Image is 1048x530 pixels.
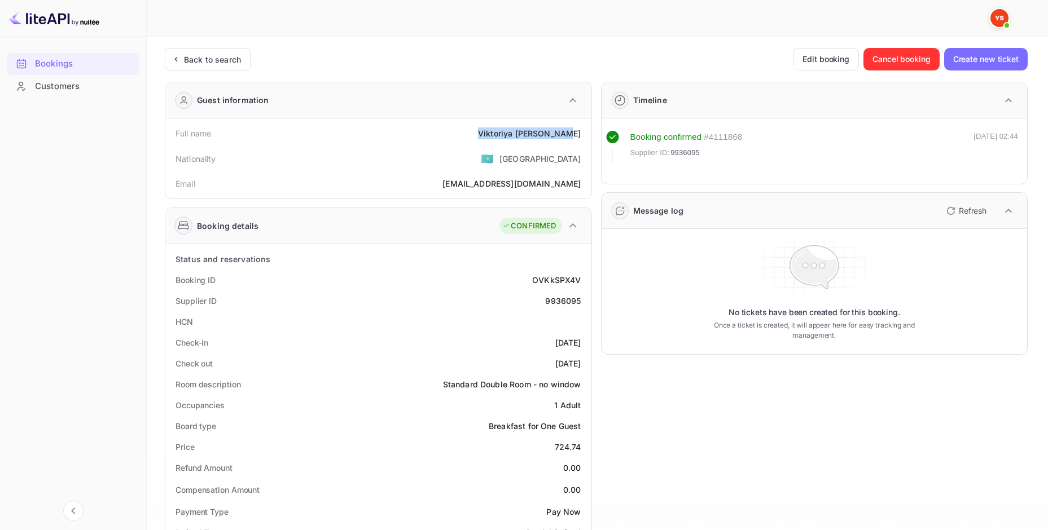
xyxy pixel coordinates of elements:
ya-tr-span: Once a ticket is created, it will appear here for easy tracking and management. [700,320,929,341]
div: [DATE] [555,337,581,348]
ya-tr-span: Supplier ID: [630,148,670,157]
ya-tr-span: Occupancies [176,400,225,410]
ya-tr-span: Room description [176,379,240,389]
div: 0.00 [563,484,581,496]
ya-tr-span: Create new ticket [953,52,1019,66]
ya-tr-span: Cancel booking [872,52,931,66]
ya-tr-span: CONFIRMED [511,220,556,232]
a: Bookings [7,53,139,74]
div: 0.00 [563,462,581,474]
ya-tr-span: Board type [176,421,216,431]
div: Customers [7,76,139,98]
button: Cancel booking [863,48,940,70]
ya-tr-span: Booking ID [176,275,216,285]
ya-tr-span: Refund Amount [176,463,233,472]
button: Create new ticket [944,48,1028,70]
ya-tr-span: 🇰🇿 [481,152,494,165]
ya-tr-span: Message log [633,206,684,215]
ya-tr-span: confirmed [664,132,701,142]
div: 724.74 [555,441,581,453]
ya-tr-span: [EMAIL_ADDRESS][DOMAIN_NAME] [442,179,581,188]
ya-tr-span: Check out [176,359,213,368]
ya-tr-span: [PERSON_NAME] [515,129,581,138]
ya-tr-span: Email [176,179,195,188]
ya-tr-span: Bookings [35,58,73,70]
button: Collapse navigation [63,501,84,521]
ya-tr-span: 1 Adult [554,400,581,410]
ya-tr-span: Back to search [184,55,241,64]
div: 9936095 [545,295,581,307]
ya-tr-span: Timeline [633,95,667,105]
ya-tr-span: Booking [630,132,661,142]
div: Bookings [7,53,139,75]
ya-tr-span: Refresh [959,206,986,215]
ya-tr-span: Booking details [197,220,258,232]
a: Customers [7,76,139,96]
ya-tr-span: Viktoriya [478,129,512,138]
ya-tr-span: No tickets have been created for this booking. [729,307,900,318]
img: Yandex Support [990,9,1008,27]
ya-tr-span: Edit booking [803,52,849,66]
div: [DATE] [555,357,581,369]
ya-tr-span: Check-in [176,338,208,347]
ya-tr-span: Standard Double Room - no window [443,379,581,389]
button: Edit booking [793,48,859,70]
ya-tr-span: Customers [35,80,80,93]
div: # 4111868 [704,131,742,144]
ya-tr-span: [DATE] 02:44 [974,132,1018,140]
ya-tr-span: Full name [176,129,211,138]
ya-tr-span: Compensation Amount [176,485,260,494]
ya-tr-span: Breakfast for One Guest [489,421,581,431]
ya-tr-span: Nationality [176,154,216,164]
ya-tr-span: Payment Type [176,507,229,516]
ya-tr-span: 9936095 [670,148,700,157]
ya-tr-span: HCN [176,317,193,326]
button: Refresh [940,202,991,220]
ya-tr-span: Price [176,442,195,452]
img: LiteAPI logo [9,9,99,27]
ya-tr-span: OVKkSPX4V [532,275,581,285]
ya-tr-span: Pay Now [546,507,581,516]
ya-tr-span: Status and reservations [176,254,270,264]
ya-tr-span: Guest information [197,94,269,106]
ya-tr-span: [GEOGRAPHIC_DATA] [499,154,581,164]
span: United States [481,148,494,169]
ya-tr-span: Supplier ID [176,296,217,306]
